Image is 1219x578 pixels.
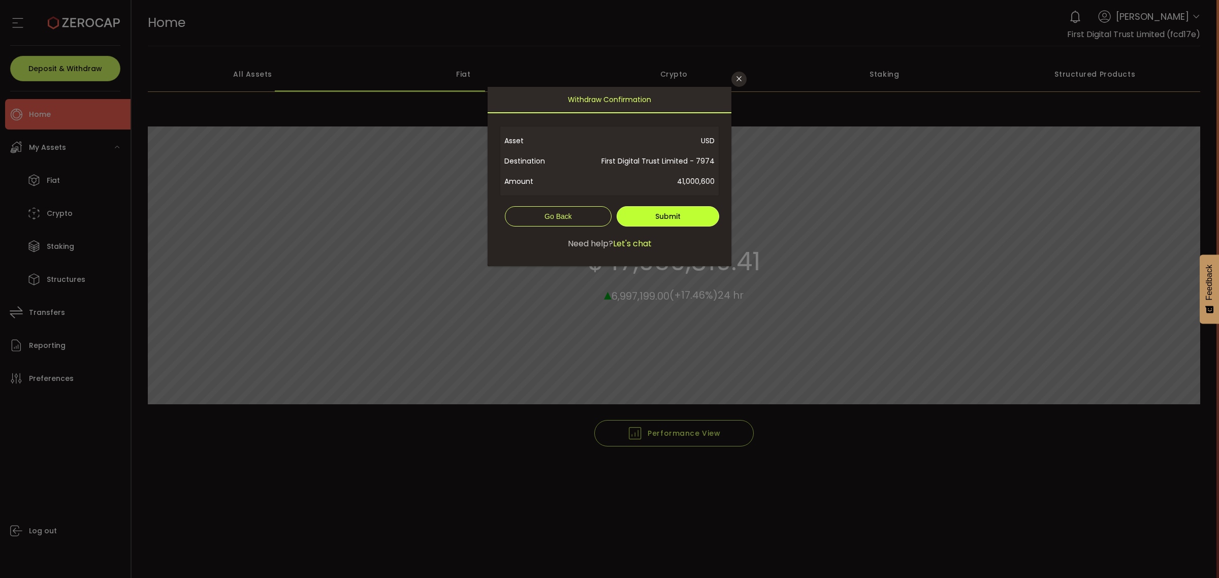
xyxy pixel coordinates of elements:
[544,212,572,220] span: Go Back
[1200,254,1219,324] button: Feedback - Show survey
[655,211,681,221] span: Submit
[1205,265,1214,300] span: Feedback
[504,171,569,191] span: Amount
[731,72,747,87] button: Close
[504,151,569,171] span: Destination
[568,87,651,112] span: Withdraw Confirmation
[488,87,731,266] div: dialog
[504,131,569,151] span: Asset
[1168,529,1219,578] iframe: Chat Widget
[569,131,715,151] span: USD
[569,151,715,171] span: First Digital Trust Limited - 7974
[617,206,719,227] button: Submit
[569,171,715,191] span: 41,000,600
[613,238,652,250] span: Let's chat
[568,238,613,250] span: Need help?
[505,206,612,227] button: Go Back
